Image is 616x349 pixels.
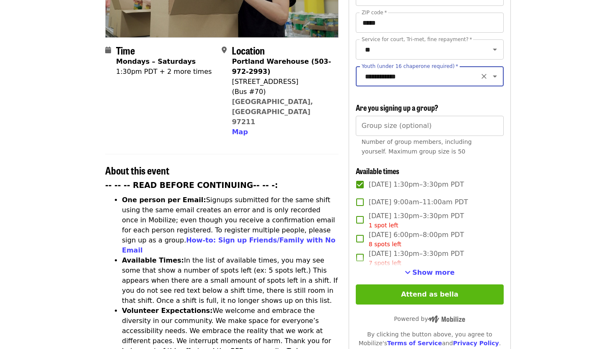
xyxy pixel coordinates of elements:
span: About this event [105,163,169,177]
input: ZIP code [356,13,504,33]
span: [DATE] 1:30pm–3:30pm PDT [369,249,464,268]
strong: Mondays – Saturdays [116,57,196,65]
label: ZIP code [362,10,387,15]
button: Open [489,44,501,55]
img: Powered by Mobilize [428,315,465,323]
span: Are you signing up a group? [356,102,438,113]
i: map-marker-alt icon [222,46,227,54]
button: See more timeslots [405,268,455,278]
span: [DATE] 1:30pm–3:30pm PDT [369,211,464,230]
li: In the list of available times, you may see some that show a number of spots left (ex: 5 spots le... [122,255,339,306]
span: Available times [356,165,399,176]
span: Map [232,128,248,136]
span: Location [232,43,265,57]
span: Powered by [394,315,465,322]
span: [DATE] 1:30pm–3:30pm PDT [369,180,464,190]
span: 8 spots left [369,241,401,247]
button: Attend as bella [356,284,504,305]
div: 1:30pm PDT + 2 more times [116,67,212,77]
strong: Volunteer Expectations: [122,307,213,315]
span: Show more [412,268,455,276]
strong: -- -- -- READ BEFORE CONTINUING-- -- -: [105,181,278,190]
li: Signups submitted for the same shift using the same email creates an error and is only recorded o... [122,195,339,255]
span: Number of group members, including yourself. Maximum group size is 50 [362,138,472,155]
strong: Portland Warehouse (503-972-2993) [232,57,331,76]
a: Terms of Service [387,340,442,346]
i: calendar icon [105,46,111,54]
div: [STREET_ADDRESS] [232,77,331,87]
span: [DATE] 9:00am–11:00am PDT [369,197,468,207]
div: (Bus #70) [232,87,331,97]
input: [object Object] [356,116,504,136]
a: [GEOGRAPHIC_DATA], [GEOGRAPHIC_DATA] 97211 [232,98,313,126]
span: 7 spots left [369,260,401,266]
span: [DATE] 6:00pm–8:00pm PDT [369,230,464,249]
a: Privacy Policy [453,340,499,346]
span: Time [116,43,135,57]
label: Youth (under 16 chaperone required) [362,64,458,69]
a: How-to: Sign up Friends/Family with No Email [122,236,336,254]
strong: One person per Email: [122,196,206,204]
button: Clear [478,70,490,82]
button: Map [232,127,248,137]
label: Service for court, Tri-met, fine repayment? [362,37,472,42]
button: Open [489,70,501,82]
strong: Available Times: [122,256,184,264]
span: 1 spot left [369,222,399,229]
